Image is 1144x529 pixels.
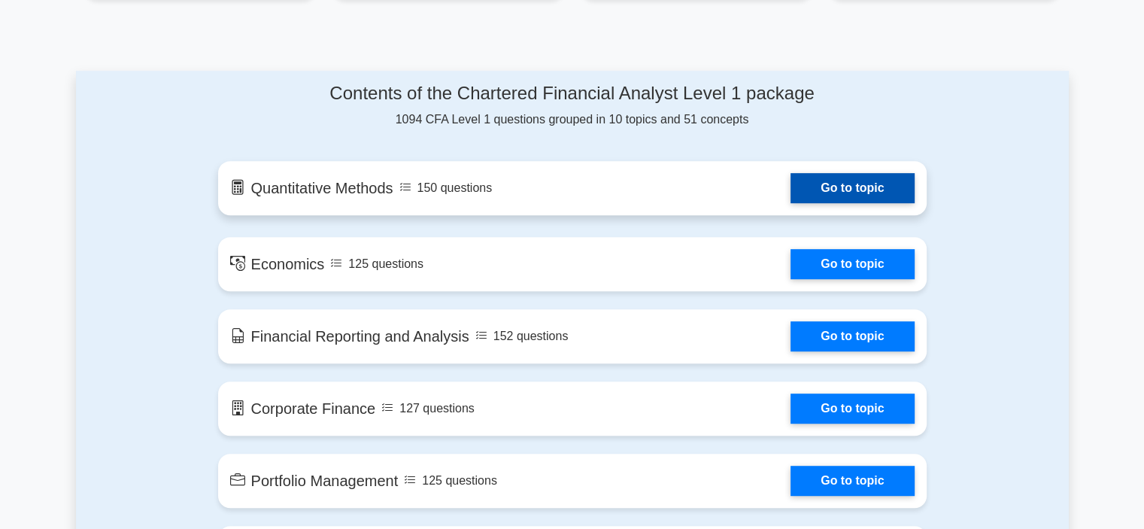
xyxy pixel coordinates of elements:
[790,173,914,203] a: Go to topic
[218,83,927,105] h4: Contents of the Chartered Financial Analyst Level 1 package
[790,249,914,279] a: Go to topic
[790,466,914,496] a: Go to topic
[218,83,927,129] div: 1094 CFA Level 1 questions grouped in 10 topics and 51 concepts
[790,394,914,424] a: Go to topic
[790,321,914,351] a: Go to topic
